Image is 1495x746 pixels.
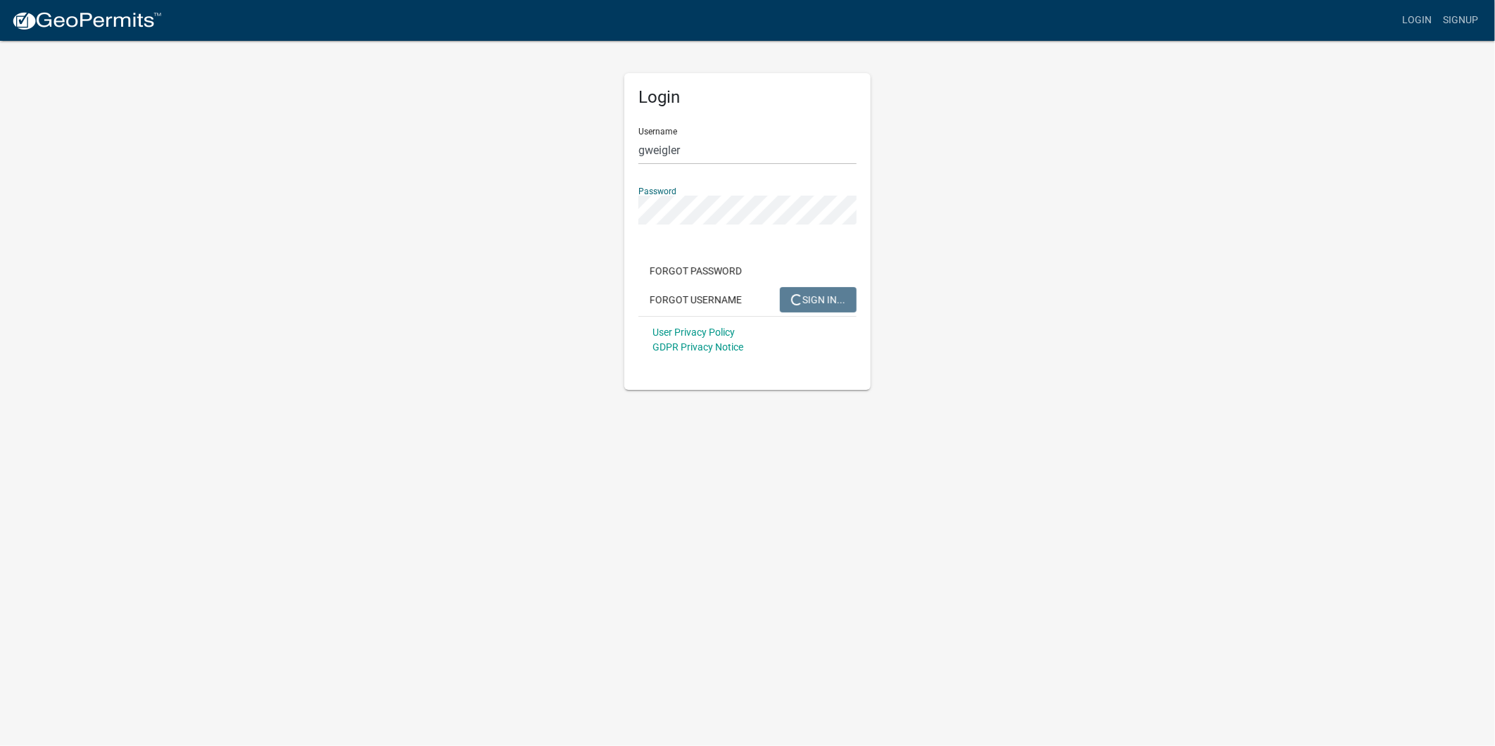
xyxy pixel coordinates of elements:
[638,87,857,108] h5: Login
[780,287,857,312] button: SIGN IN...
[791,293,845,305] span: SIGN IN...
[638,258,753,284] button: Forgot Password
[1396,7,1437,34] a: Login
[1437,7,1484,34] a: Signup
[652,341,743,353] a: GDPR Privacy Notice
[652,327,735,338] a: User Privacy Policy
[638,287,753,312] button: Forgot Username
